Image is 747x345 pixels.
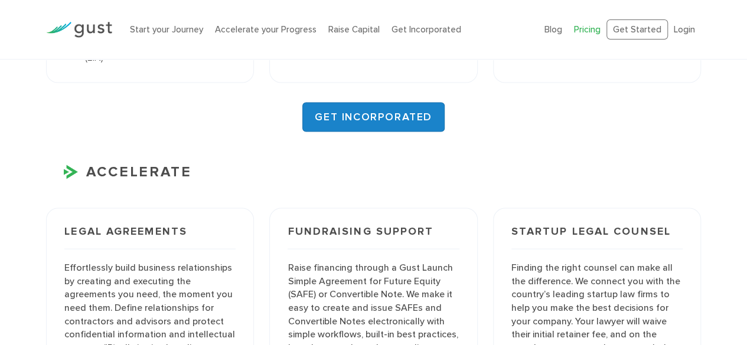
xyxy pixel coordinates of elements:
[64,165,78,179] img: Accelerate Icon X2
[511,226,683,249] h3: Startup Legal Counsel
[288,226,459,249] h3: Fundraising Support
[544,24,562,35] a: Blog
[46,22,112,38] img: Gust Logo
[215,24,317,35] a: Accelerate your Progress
[674,24,695,35] a: Login
[328,24,380,35] a: Raise Capital
[606,19,668,40] a: Get Started
[302,103,445,132] a: GET INCORPORATED
[392,24,461,35] a: Get Incorporated
[46,162,701,183] h3: ACCELERATE
[130,24,203,35] a: Start your Journey
[64,226,236,249] h3: Legal Agreements
[574,24,601,35] a: Pricing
